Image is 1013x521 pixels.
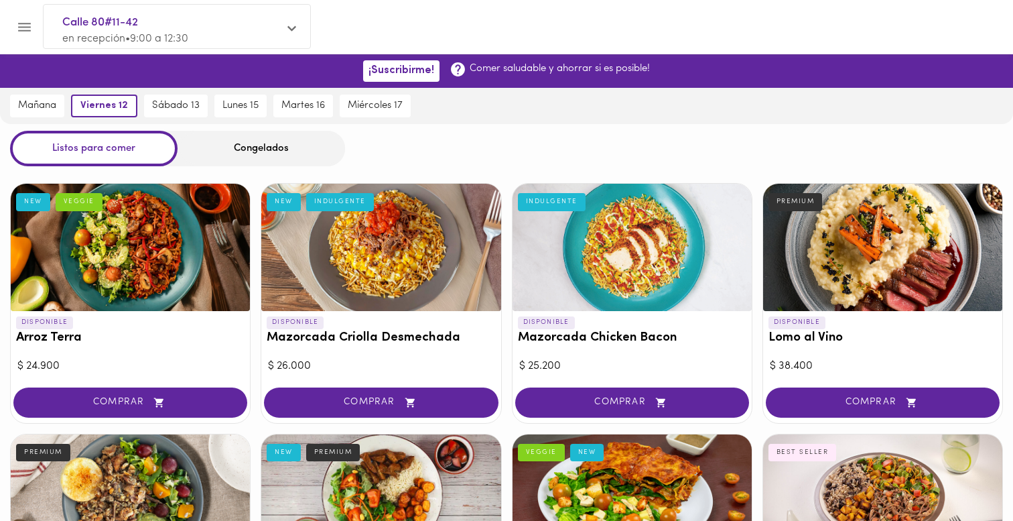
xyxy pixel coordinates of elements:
[783,397,983,408] span: COMPRAR
[178,131,345,166] div: Congelados
[11,184,250,311] div: Arroz Terra
[532,397,732,408] span: COMPRAR
[340,95,411,117] button: miércoles 17
[518,444,565,461] div: VEGGIE
[281,397,481,408] span: COMPRAR
[17,359,243,374] div: $ 24.900
[267,444,301,461] div: NEW
[515,388,749,418] button: COMPRAR
[768,316,825,329] p: DISPONIBLE
[80,100,128,112] span: viernes 12
[570,444,604,461] div: NEW
[513,184,752,311] div: Mazorcada Chicken Bacon
[770,359,996,374] div: $ 38.400
[518,193,586,211] div: INDULGENTE
[368,64,434,77] span: ¡Suscribirme!
[222,100,259,112] span: lunes 15
[267,193,301,211] div: NEW
[13,388,247,418] button: COMPRAR
[16,193,50,211] div: NEW
[18,100,56,112] span: mañana
[267,316,324,329] p: DISPONIBLE
[62,34,188,44] span: en recepción • 9:00 a 12:30
[518,331,746,345] h3: Mazorcada Chicken Bacon
[214,95,267,117] button: lunes 15
[763,184,1002,311] div: Lomo al Vino
[768,331,997,345] h3: Lomo al Vino
[16,331,245,345] h3: Arroz Terra
[10,131,178,166] div: Listos para comer
[470,62,650,76] p: Comer saludable y ahorrar si es posible!
[766,388,1000,418] button: COMPRAR
[10,95,64,117] button: mañana
[518,316,575,329] p: DISPONIBLE
[348,100,403,112] span: miércoles 17
[8,11,41,44] button: Menu
[152,100,200,112] span: sábado 13
[56,193,103,211] div: VEGGIE
[16,444,70,461] div: PREMIUM
[62,14,278,32] span: Calle 80#11-42
[273,95,333,117] button: martes 16
[306,444,360,461] div: PREMIUM
[144,95,208,117] button: sábado 13
[768,444,837,461] div: BEST SELLER
[519,359,745,374] div: $ 25.200
[363,60,440,81] button: ¡Suscribirme!
[306,193,374,211] div: INDULGENTE
[30,397,230,408] span: COMPRAR
[267,331,495,345] h3: Mazorcada Criolla Desmechada
[264,388,498,418] button: COMPRAR
[268,359,494,374] div: $ 26.000
[281,100,325,112] span: martes 16
[768,193,823,211] div: PREMIUM
[935,443,1000,508] iframe: Messagebird Livechat Widget
[71,95,137,117] button: viernes 12
[261,184,500,311] div: Mazorcada Criolla Desmechada
[16,316,73,329] p: DISPONIBLE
